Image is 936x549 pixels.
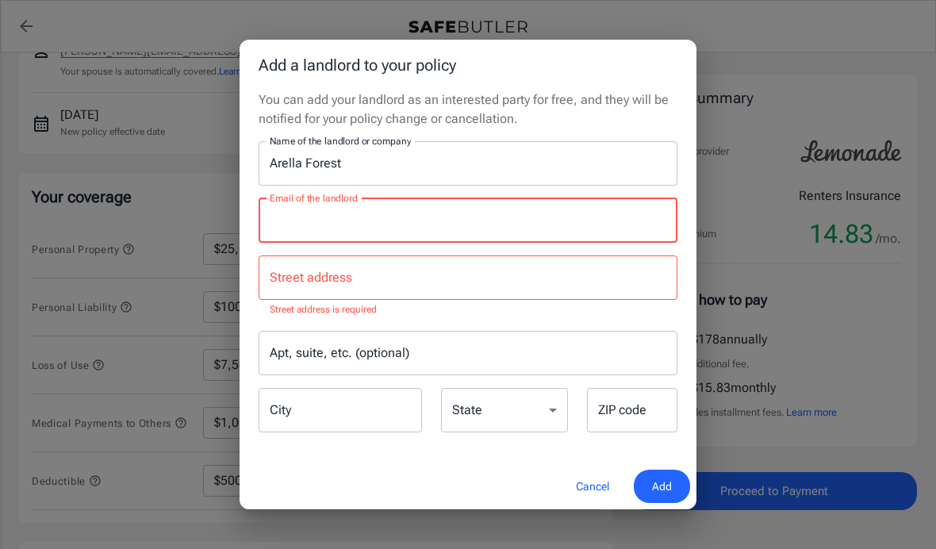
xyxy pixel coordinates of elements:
label: Name of the landlord or company [270,134,411,148]
button: Add [634,470,690,504]
p: Street address is required [270,302,666,318]
h2: Add a landlord to your policy [240,40,696,90]
p: You can add your landlord as an interested party for free, and they will be notified for your pol... [259,90,677,129]
button: Cancel [558,470,627,504]
label: Email of the landlord [270,191,357,205]
span: Add [652,477,672,497]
